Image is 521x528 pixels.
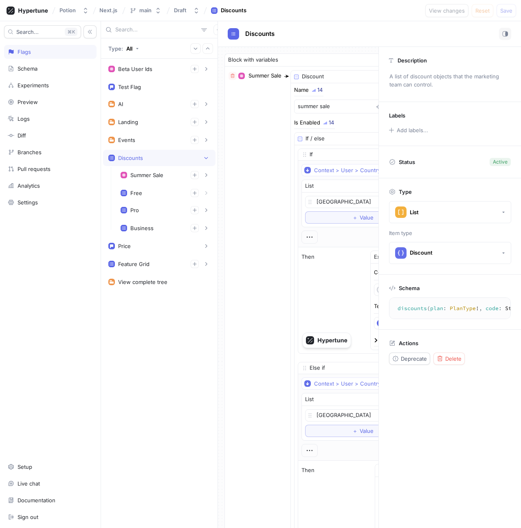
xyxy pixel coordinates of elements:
[397,128,428,133] div: Add labels...
[389,112,405,119] p: Labels
[410,209,419,216] div: List
[18,65,37,72] div: Schema
[115,26,198,34] input: Search...
[399,340,418,346] p: Actions
[301,164,384,176] button: Context > User > Country
[389,201,511,223] button: List
[310,364,325,372] p: Else if
[500,8,512,13] span: Save
[130,190,142,196] div: Free
[475,8,490,13] span: Reset
[130,172,163,178] div: Summer Sale
[118,101,123,107] div: AI
[310,151,313,159] p: If
[118,243,131,249] div: Price
[389,242,511,264] button: Discount
[301,377,384,390] button: Context > User > Country
[360,428,374,433] span: Value
[389,229,511,237] p: Item type
[18,115,30,122] div: Logs
[306,135,325,143] div: If / else
[401,356,427,361] span: Deprecate
[386,70,514,91] p: A list of discount objects that the marketing team can control.
[302,73,324,81] div: Discount
[18,49,31,55] div: Flags
[248,72,281,80] span: Summer Sale
[314,380,380,387] div: Context > User > Country
[445,356,462,361] span: Delete
[399,189,412,195] p: Type
[18,82,49,89] div: Experiments
[18,464,32,470] div: Setup
[18,182,40,189] div: Analytics
[399,156,415,168] p: Status
[118,261,149,267] div: Feature Grid
[433,353,465,365] button: Delete
[374,253,402,261] div: Experiment
[314,167,380,174] div: Context > User > Country
[294,120,320,125] div: Is Enabled
[65,28,77,36] div: K
[18,99,38,105] div: Preview
[118,137,135,143] div: Events
[305,395,314,404] div: List
[18,199,38,206] div: Settings
[245,31,275,37] span: Discounts
[374,268,393,277] p: Control
[139,7,152,14] div: main
[305,182,314,190] div: List
[360,215,374,220] span: Value
[4,25,81,38] button: Search...K
[497,4,516,17] button: Save
[221,7,246,15] div: Discounts
[106,41,142,55] button: Type: All
[202,43,213,54] button: Collapse all
[352,428,358,433] span: ＋
[429,8,465,13] span: View changes
[18,149,42,155] div: Branches
[305,211,421,224] button: ＋Value
[171,4,203,17] button: Draft
[118,119,138,125] div: Landing
[130,225,154,231] div: Business
[118,155,143,161] div: Discounts
[425,4,468,17] button: View changes
[16,29,39,34] span: Search...
[126,45,132,52] div: All
[317,87,323,93] div: 14
[294,87,309,93] div: Name
[398,57,427,64] p: Description
[118,279,167,285] div: View complete tree
[190,43,201,54] button: Expand all
[18,480,40,487] div: Live chat
[294,100,397,113] textarea: summer sale
[389,353,430,365] button: Deprecate
[329,120,334,125] div: 14
[493,158,508,166] div: Active
[410,249,433,256] div: Discount
[18,166,51,172] div: Pull requests
[301,466,314,475] p: Then
[126,4,165,17] button: main
[386,125,430,135] button: Add labels...
[99,7,117,13] span: Next.js
[118,66,152,72] div: Beta User Ids
[305,425,421,437] button: ＋Value
[374,302,385,311] p: Test
[301,253,314,261] p: Then
[18,514,38,520] div: Sign out
[228,56,278,64] div: Block with variables
[4,493,97,507] a: Documentation
[118,84,141,90] div: Test Flag
[399,285,420,291] p: Schema
[352,215,358,220] span: ＋
[174,7,187,14] div: Draft
[18,497,55,504] div: Documentation
[130,207,139,213] div: Pro
[56,4,92,17] button: Potion
[108,45,123,52] p: Type:
[472,4,493,17] button: Reset
[59,7,76,14] div: Potion
[18,132,26,139] div: Diff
